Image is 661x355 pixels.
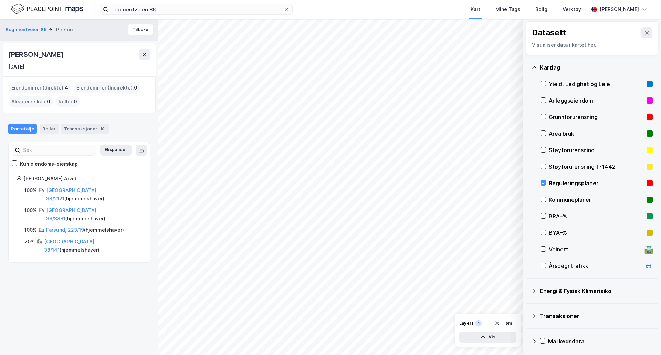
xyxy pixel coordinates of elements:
div: 10 [99,125,106,132]
div: BRA–% [549,212,644,220]
button: Regimentveien 86 [6,26,48,33]
span: 0 [134,84,137,92]
span: 0 [47,97,50,106]
div: 100% [24,206,37,215]
div: Kommuneplaner [549,196,644,204]
iframe: Chat Widget [627,322,661,355]
img: logo.f888ab2527a4732fd821a326f86c7f29.svg [11,3,83,15]
div: [PERSON_NAME] [8,49,65,60]
div: Yield, Ledighet og Leie [549,80,644,88]
a: [GEOGRAPHIC_DATA], 38/2121 [46,187,98,201]
div: ( hjemmelshaver ) [44,238,141,254]
div: 1 [475,320,482,327]
button: Vis [459,332,516,343]
div: Grunnforurensning [549,113,644,121]
div: Reguleringsplaner [549,179,644,187]
div: Layers [459,321,474,326]
button: Ekspander [100,145,132,156]
div: Eiendommer (Indirekte) : [74,82,140,93]
div: ( hjemmelshaver ) [46,186,141,203]
div: ( hjemmelshaver ) [46,226,124,234]
div: 100% [24,226,37,234]
div: Veinett [549,245,642,253]
div: Visualiser data i kartet her. [532,41,652,49]
div: Kontrollprogram for chat [627,322,661,355]
button: Tøm [490,318,516,329]
div: Transaksjoner [540,312,653,320]
div: [PERSON_NAME] Arvid [23,175,141,183]
div: BYA–% [549,229,644,237]
div: Energi & Fysisk Klimarisiko [540,287,653,295]
div: Roller [40,124,59,134]
span: 4 [65,84,68,92]
a: [GEOGRAPHIC_DATA], 38/3881 [46,207,98,221]
div: Roller : [56,96,80,107]
a: [GEOGRAPHIC_DATA], 38/141 [44,239,96,253]
div: Person [56,25,73,34]
div: Støyforurensning T-1442 [549,163,644,171]
div: [DATE] [8,63,24,71]
div: ( hjemmelshaver ) [46,206,141,223]
div: Transaksjoner [61,124,109,134]
div: Aksjeeierskap : [9,96,53,107]
div: Kartlag [540,63,653,72]
div: 20% [24,238,35,246]
input: Søk [20,145,96,155]
button: Tilbake [128,24,153,35]
div: [PERSON_NAME] [600,5,639,13]
div: Markedsdata [548,337,653,345]
div: Mine Tags [495,5,520,13]
span: 0 [74,97,77,106]
div: Datasett [532,27,566,38]
div: 100% [24,186,37,195]
a: Farsund, 223/19 [46,227,84,233]
div: Kun eiendoms-eierskap [20,160,78,168]
div: Kart [471,5,480,13]
div: Støyforurensning [549,146,644,154]
input: Søk på adresse, matrikkel, gårdeiere, leietakere eller personer [108,4,284,14]
div: 🛣️ [644,245,653,254]
div: Årsdøgntrafikk [549,262,642,270]
div: Arealbruk [549,129,644,138]
div: Portefølje [8,124,37,134]
div: Bolig [535,5,547,13]
div: Anleggseiendom [549,96,644,105]
div: Verktøy [563,5,581,13]
div: Eiendommer (direkte) : [9,82,71,93]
